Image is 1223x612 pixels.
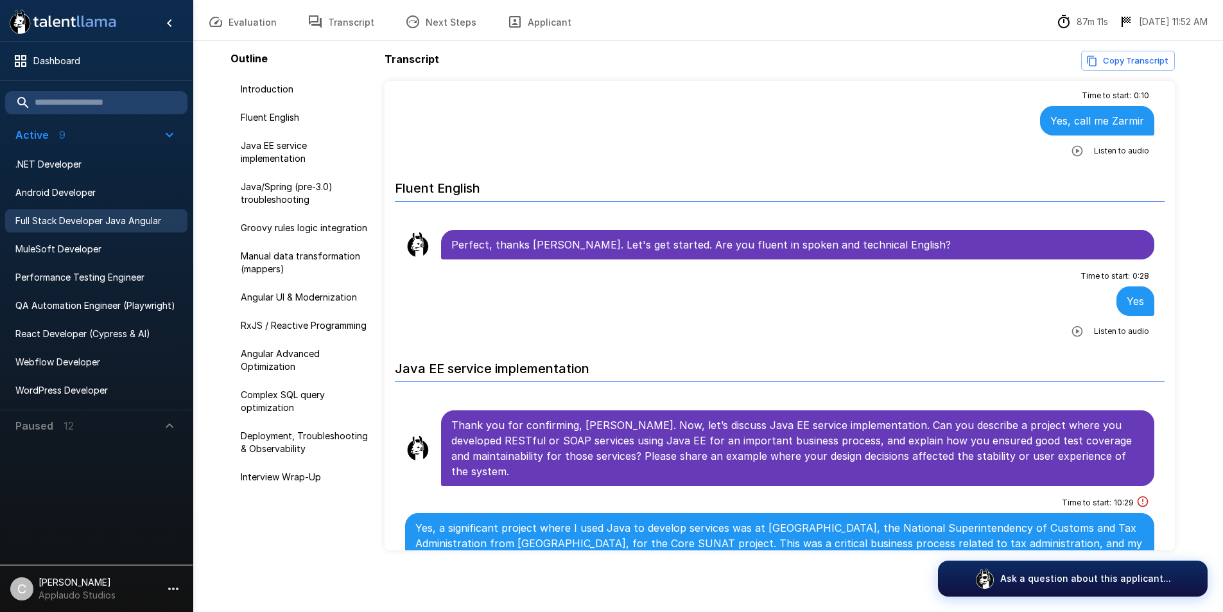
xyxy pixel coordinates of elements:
[230,383,379,419] div: Complex SQL query optimization
[292,4,390,40] button: Transcript
[241,250,369,275] span: Manual data transformation (mappers)
[1077,15,1108,28] p: 87m 11s
[193,4,292,40] button: Evaluation
[1094,144,1149,157] span: Listen to audio
[230,52,268,65] b: Outline
[241,111,369,124] span: Fluent English
[395,348,1165,382] h6: Java EE service implementation
[1132,270,1149,283] span: 0 : 28
[1000,572,1171,585] p: Ask a question about this applicant...
[241,471,369,484] span: Interview Wrap-Up
[241,180,369,206] span: Java/Spring (pre-3.0) troubleshooting
[451,237,1145,252] p: Perfect, thanks [PERSON_NAME]. Let's get started. Are you fluent in spoken and technical English?
[241,319,369,332] span: RxJS / Reactive Programming
[1139,15,1208,28] p: [DATE] 11:52 AM
[938,561,1208,597] button: Ask a question about this applicant...
[230,286,379,309] div: Angular UI & Modernization
[230,134,379,170] div: Java EE service implementation
[1094,325,1149,338] span: Listen to audio
[230,216,379,240] div: Groovy rules logic integration
[230,106,379,129] div: Fluent English
[1081,51,1175,71] button: Copy transcript
[241,139,369,165] span: Java EE service implementation
[390,4,492,40] button: Next Steps
[230,78,379,101] div: Introduction
[451,417,1145,479] p: Thank you for confirming, [PERSON_NAME]. Now, let’s discuss Java EE service implementation. Can y...
[405,232,431,258] img: llama_clean.png
[1114,496,1134,509] span: 10 : 29
[241,222,369,234] span: Groovy rules logic integration
[241,83,369,96] span: Introduction
[1080,270,1130,283] span: Time to start :
[230,466,379,489] div: Interview Wrap-Up
[1136,495,1149,511] div: This answer took longer than usual and could be a sign of cheating
[1062,496,1111,509] span: Time to start :
[241,430,369,455] span: Deployment, Troubleshooting & Observability
[230,424,379,460] div: Deployment, Troubleshooting & Observability
[385,53,439,66] b: Transcript
[492,4,587,40] button: Applicant
[1050,113,1144,128] p: Yes, call me Zarmir
[230,314,379,337] div: RxJS / Reactive Programming
[1082,89,1131,102] span: Time to start :
[230,175,379,211] div: Java/Spring (pre-3.0) troubleshooting
[1056,14,1108,30] div: The time between starting and completing the interview
[241,347,369,373] span: Angular Advanced Optimization
[405,435,431,461] img: llama_clean.png
[1118,14,1208,30] div: The date and time when the interview was completed
[1127,293,1144,309] p: Yes
[241,389,369,414] span: Complex SQL query optimization
[975,568,995,589] img: logo_glasses@2x.png
[395,168,1165,202] h6: Fluent English
[241,291,369,304] span: Angular UI & Modernization
[1134,89,1149,102] span: 0 : 10
[230,245,379,281] div: Manual data transformation (mappers)
[230,342,379,378] div: Angular Advanced Optimization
